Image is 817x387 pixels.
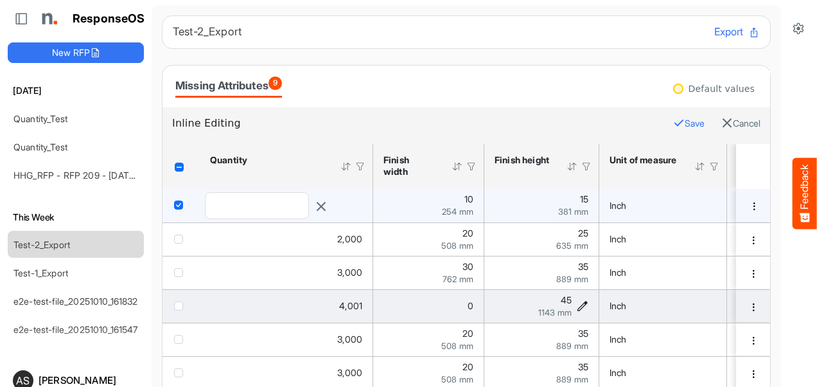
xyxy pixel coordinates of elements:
a: Test-2_Export [13,239,70,250]
a: Quantity_Test [13,113,67,124]
td: 45 is template cell Column Header httpsnorthellcomontologiesmapping-rulesmeasurementhasfinishsize... [484,289,599,323]
button: Cancel [721,115,760,132]
span: 1143 mm [538,307,572,318]
span: 4,001 [339,300,362,311]
h6: Inline Editing [172,115,663,132]
td: 20 is template cell Column Header httpsnorthellcomontologiesmapping-rulesmeasurementhasfinishsize... [373,323,484,356]
div: Filter Icon [355,161,366,172]
td: checkbox [163,289,200,323]
span: 889 mm [556,341,588,351]
div: Filter Icon [708,161,720,172]
div: [PERSON_NAME] [39,375,139,385]
button: dropdownbutton [746,301,760,314]
span: 35 [578,328,588,339]
button: dropdownbutton [747,200,761,213]
span: 889 mm [556,274,588,284]
span: 25 [578,228,588,239]
td: 25 is template cell Column Header httpsnorthellcomontologiesmapping-rulesmeasurementhasfinishsize... [484,222,599,256]
td: 2000 is template cell Column Header httpsnorthellcomontologiesmapping-rulesorderhasquantity [200,222,373,256]
span: 30 [462,261,473,272]
span: 254 mm [442,206,473,217]
td: 30 is template cell Column Header httpsnorthellcomontologiesmapping-rulesmeasurementhasfinishsize... [373,256,484,289]
td: 3000 is template cell Column Header httpsnorthellcomontologiesmapping-rulesorderhasquantity [200,256,373,289]
td: 1fc8d725-b1c3-4ded-85c0-288a5a618d52 is template cell Column Header [736,222,773,256]
td: Inch is template cell Column Header httpsnorthellcomontologiesmapping-rulesmeasurementhasunitofme... [599,323,727,356]
div: Filter Icon [466,161,477,172]
span: 508 mm [441,374,473,384]
a: e2e-test-file_20251010_161547 [13,324,138,335]
span: 45 [561,294,572,305]
td: ecc421d3-b396-4054-ab78-8d0d6e8394da is template cell Column Header [736,256,773,289]
div: Quantity [210,154,324,166]
img: Northell [35,6,61,32]
div: Default values [689,84,755,93]
h6: This Week [8,210,144,224]
td: 4001 is template cell Column Header httpsnorthellcomontologiesmapping-rulesorderhasquantity [200,289,373,323]
span: 2,000 [337,233,362,244]
td: 35 is template cell Column Header httpsnorthellcomontologiesmapping-rulesmeasurementhasfinishsize... [484,256,599,289]
span: 508 mm [441,341,473,351]
div: Finish height [495,154,550,166]
span: 35 [578,261,588,272]
span: 3,000 [337,267,362,278]
span: 0 [468,300,473,311]
span: Inch [610,367,627,378]
span: 15 [580,194,588,204]
span: 20 [462,328,473,339]
td: 35 is template cell Column Header httpsnorthellcomontologiesmapping-rulesmeasurementhasfinishsize... [484,323,599,356]
td: Inch is template cell Column Header httpsnorthellcomontologiesmapping-rulesmeasurementhasunitofme... [599,189,727,222]
button: New RFP [8,42,144,63]
span: 20 [462,361,473,372]
span: 35 [578,361,588,372]
span: Inch [610,334,627,345]
span: 635 mm [556,240,588,251]
td: d6eb4116-10ec-4b0c-bb1d-2f3db4249a6a is template cell Column Header [736,323,773,356]
h6: Test-2_Export [173,26,704,37]
span: 3,000 [337,334,362,345]
span: 508 mm [441,240,473,251]
span: 3,000 [337,367,362,378]
td: 10 is template cell Column Header httpsnorthellcomontologiesmapping-rulesmeasurementhasfinishsize... [373,189,484,222]
td: checkbox [163,222,200,256]
button: dropdownbutton [746,234,760,247]
span: 381 mm [558,206,588,217]
span: 762 mm [443,274,473,284]
td: e1b6d7a2-f878-4193-b778-09025ed1c150 is template cell Column Header [736,189,773,222]
button: Feedback [793,158,817,230]
span: 889 mm [556,374,588,384]
a: HHG_RFP - RFP 209 - [DATE] - ROS TEST 3 (LITE) (1) (6) [13,170,250,181]
div: Filter Icon [581,161,592,172]
td: checkbox [163,189,200,222]
a: Test-1_Export [13,267,68,278]
div: Missing Attributes [175,76,282,94]
td: Inch is template cell Column Header httpsnorthellcomontologiesmapping-rulesmeasurementhasunitofme... [599,256,727,289]
span: 10 [464,194,473,204]
button: Save [673,115,705,132]
td: Inch is template cell Column Header httpsnorthellcomontologiesmapping-rulesmeasurementhasunitofme... [599,222,727,256]
span: Inch [610,267,627,278]
td: 0 is template cell Column Header httpsnorthellcomontologiesmapping-rulesmeasurementhasfinishsizew... [373,289,484,323]
td: 3000 is template cell Column Header httpsnorthellcomontologiesmapping-rulesorderhasquantity [200,323,373,356]
td: 15 is template cell Column Header httpsnorthellcomontologiesmapping-rulesmeasurementhasfinishsize... [484,189,599,222]
td: checkbox [163,323,200,356]
td: checkbox [163,256,200,289]
h6: [DATE] [8,84,144,98]
span: 9 [268,76,282,90]
span: Inch [610,300,627,311]
td: Inch is template cell Column Header httpsnorthellcomontologiesmapping-rulesmeasurementhasunitofme... [599,289,727,323]
a: e2e-test-file_20251010_161832 [13,296,138,307]
td: c98a4775-87b4-4c97-9cf2-f119e49f6f23 is template cell Column Header [736,289,773,323]
th: Header checkbox [163,144,200,189]
span: AS [16,375,30,386]
span: Inch [610,233,627,244]
a: Quantity_Test [13,141,67,152]
button: dropdownbutton [746,368,760,381]
span: 20 [462,228,473,239]
button: dropdownbutton [746,334,760,347]
td: 20 is template cell Column Header httpsnorthellcomontologiesmapping-rulesmeasurementhasfinishsize... [373,222,484,256]
button: Export [714,24,760,40]
div: Finish width [383,154,435,177]
div: Unit of measure [610,154,678,166]
button: dropdownbutton [746,267,760,280]
span: Inch [610,200,627,211]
